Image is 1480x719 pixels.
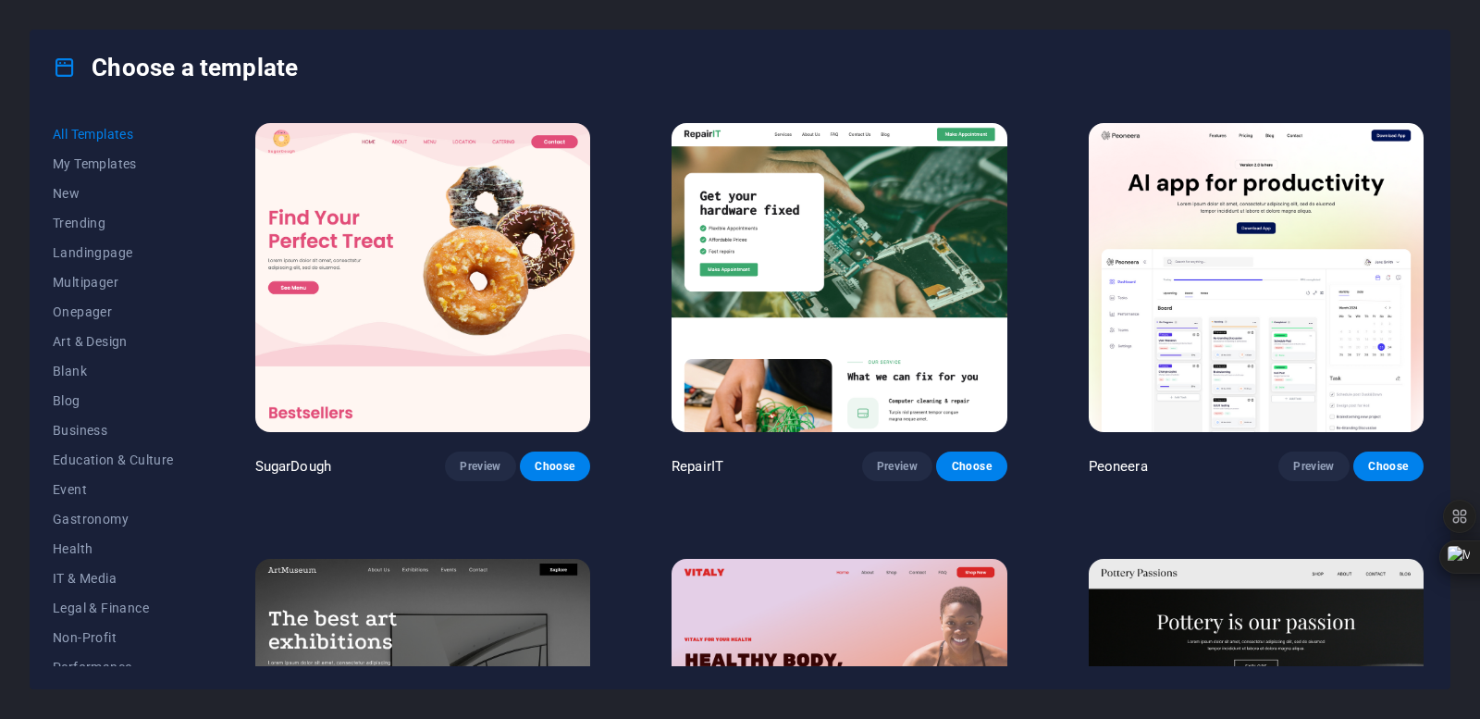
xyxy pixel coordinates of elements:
[53,393,174,408] span: Blog
[53,623,174,652] button: Non-Profit
[53,179,174,208] button: New
[53,475,174,504] button: Event
[53,512,174,527] span: Gastronomy
[672,123,1006,432] img: RepairIT
[53,53,298,82] h4: Choose a template
[53,601,174,615] span: Legal & Finance
[53,630,174,645] span: Non-Profit
[53,541,174,556] span: Health
[520,452,590,481] button: Choose
[862,452,932,481] button: Preview
[53,238,174,267] button: Landingpage
[53,423,174,438] span: Business
[255,457,331,476] p: SugarDough
[53,564,174,593] button: IT & Media
[255,123,590,432] img: SugarDough
[53,127,174,142] span: All Templates
[53,216,174,230] span: Trending
[53,119,174,149] button: All Templates
[53,297,174,327] button: Onepager
[53,660,174,675] span: Performance
[53,208,174,238] button: Trending
[951,459,992,474] span: Choose
[53,327,174,356] button: Art & Design
[53,534,174,564] button: Health
[53,652,174,682] button: Performance
[445,452,515,481] button: Preview
[53,452,174,467] span: Education & Culture
[53,267,174,297] button: Multipager
[1089,123,1424,432] img: Peoneera
[877,459,918,474] span: Preview
[535,459,575,474] span: Choose
[53,186,174,201] span: New
[53,356,174,386] button: Blank
[936,452,1006,481] button: Choose
[672,457,723,476] p: RepairIT
[53,364,174,378] span: Blank
[53,504,174,534] button: Gastronomy
[1089,457,1148,476] p: Peoneera
[53,275,174,290] span: Multipager
[53,593,174,623] button: Legal & Finance
[53,156,174,171] span: My Templates
[460,459,500,474] span: Preview
[53,245,174,260] span: Landingpage
[53,445,174,475] button: Education & Culture
[53,482,174,497] span: Event
[53,386,174,415] button: Blog
[53,304,174,319] span: Onepager
[53,415,174,445] button: Business
[53,571,174,586] span: IT & Media
[53,334,174,349] span: Art & Design
[53,149,174,179] button: My Templates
